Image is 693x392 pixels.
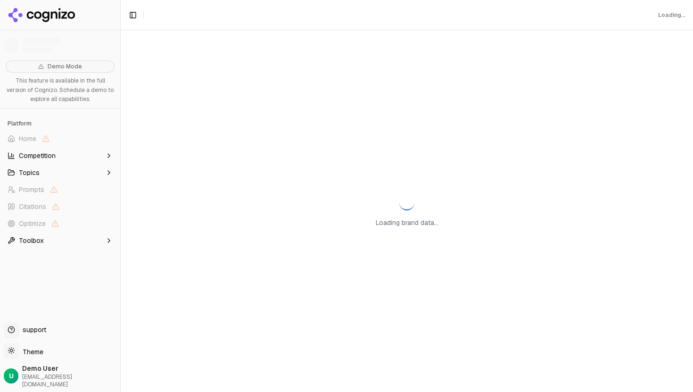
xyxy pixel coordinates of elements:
button: Toolbox [4,233,116,248]
span: Citations [19,202,46,211]
p: This feature is available in the full version of Cognizo. Schedule a demo to explore all capabili... [6,76,115,104]
div: Platform [4,116,116,131]
div: Loading... [658,11,685,19]
p: Loading brand data... [376,218,438,227]
span: Demo Mode [48,63,82,70]
span: support [19,325,46,334]
span: Competition [19,151,56,160]
button: Competition [4,148,116,163]
span: Topics [19,168,40,177]
span: U [9,371,14,381]
span: Demo User [22,364,116,373]
span: [EMAIL_ADDRESS][DOMAIN_NAME] [22,373,116,388]
span: Optimize [19,219,46,228]
span: Prompts [19,185,44,194]
span: Theme [19,348,43,356]
span: Home [19,134,36,143]
span: Toolbox [19,236,44,245]
button: Topics [4,165,116,180]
